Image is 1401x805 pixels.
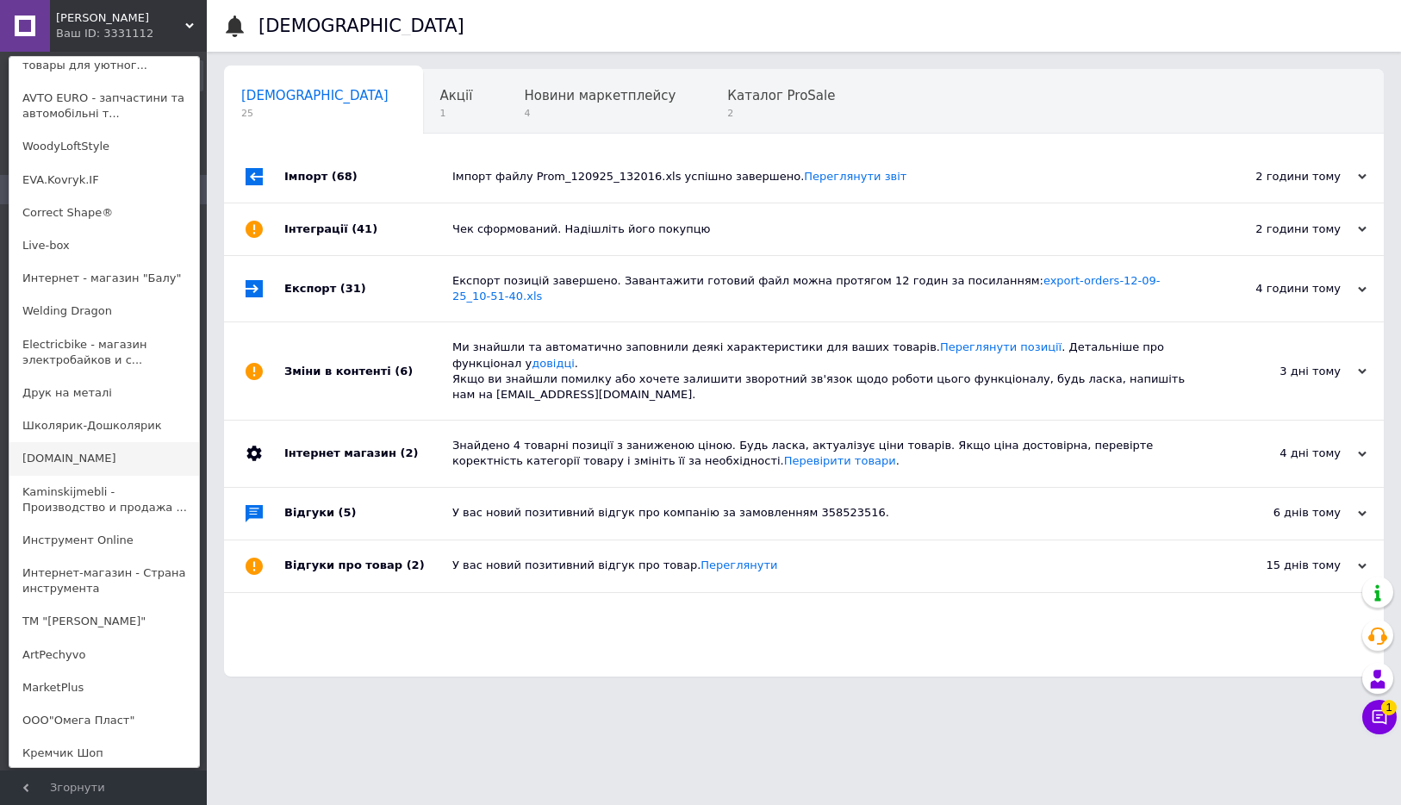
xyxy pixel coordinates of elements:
div: 6 днів тому [1194,505,1367,521]
span: [DEMOGRAPHIC_DATA] [241,88,389,103]
span: (68) [332,170,358,183]
span: (5) [339,506,357,519]
a: ТМ "[PERSON_NAME]" [9,605,199,638]
div: Ми знайшли та автоматично заповнили деякі характеристики для ваших товарів. . Детальніше про функ... [452,340,1194,402]
div: У вас новий позитивний відгук про товар. [452,558,1194,573]
span: (2) [400,446,418,459]
a: AVTO EURO - запчастини та автомобільні т... [9,82,199,130]
a: [DOMAIN_NAME] [9,442,199,475]
div: 3 дні тому [1194,364,1367,379]
a: "SamsonShop" — любимые товары для уютног... [9,34,199,82]
a: Переглянути [700,559,777,571]
a: Welding Dragon [9,295,199,328]
span: ФОП Апанасенко В.М. [56,10,185,26]
div: Імпорт файлу Prom_120925_132016.xls успішно завершено. [452,169,1194,184]
div: Експорт позицій завершено. Завантажити готовий файл можна протягом 12 годин за посиланням: [452,273,1194,304]
span: 4 [524,107,676,120]
div: Зміни в контенті [284,322,452,420]
span: (41) [352,222,377,235]
a: Друк на металі [9,377,199,409]
a: ArtPechyvo [9,639,199,671]
div: 2 години тому [1194,169,1367,184]
span: (6) [395,365,413,378]
a: WoodyLoftStyle [9,130,199,163]
div: Інтернет магазин [284,421,452,486]
div: Відгуки про товар [284,540,452,592]
div: У вас новий позитивний відгук про компанію за замовленням 358523516. [452,505,1194,521]
a: Инструмент Online [9,524,199,557]
a: Kaminskijmebli - Производство и продажа ... [9,476,199,524]
a: ООО"Омега Пласт" [9,704,199,737]
a: Интернет-магазин - Страна инструмента [9,557,199,605]
span: (2) [407,559,425,571]
div: Імпорт [284,151,452,203]
a: export-orders-12-09-25_10-51-40.xls [452,274,1161,303]
div: 4 дні тому [1194,446,1367,461]
span: 1 [440,107,473,120]
a: Live-box [9,229,199,262]
div: Експорт [284,256,452,321]
a: Кремчик Шоп [9,737,199,770]
span: Новини маркетплейсу [524,88,676,103]
a: Перевірити товари [784,454,896,467]
div: 2 години тому [1194,222,1367,237]
div: Ваш ID: 3331112 [56,26,128,41]
span: Каталог ProSale [727,88,835,103]
div: 15 днів тому [1194,558,1367,573]
a: Школярик-Дошколярик [9,409,199,442]
div: Відгуки [284,488,452,540]
div: Чек сформований. Надішліть його покупцю [452,222,1194,237]
span: 1 [1381,700,1397,715]
span: (31) [340,282,366,295]
div: 4 години тому [1194,281,1367,296]
div: Знайдено 4 товарні позиції з заниженою ціною. Будь ласка, актуалізує ціни товарів. Якщо ціна дост... [452,438,1194,469]
span: 2 [727,107,835,120]
a: MarketPlus [9,671,199,704]
span: 25 [241,107,389,120]
a: довідці [532,357,575,370]
span: Акції [440,88,473,103]
a: EVA.Kovryk.IF [9,164,199,197]
a: Electricbike - магазин электробайков и с... [9,328,199,377]
a: Переглянути звіт [804,170,906,183]
div: Інтеграції [284,203,452,255]
a: Correct Shape® [9,197,199,229]
a: Интернет - магазин "Балу" [9,262,199,295]
a: Переглянути позиції [940,340,1062,353]
h1: [DEMOGRAPHIC_DATA] [258,16,464,36]
button: Чат з покупцем1 [1362,700,1397,734]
